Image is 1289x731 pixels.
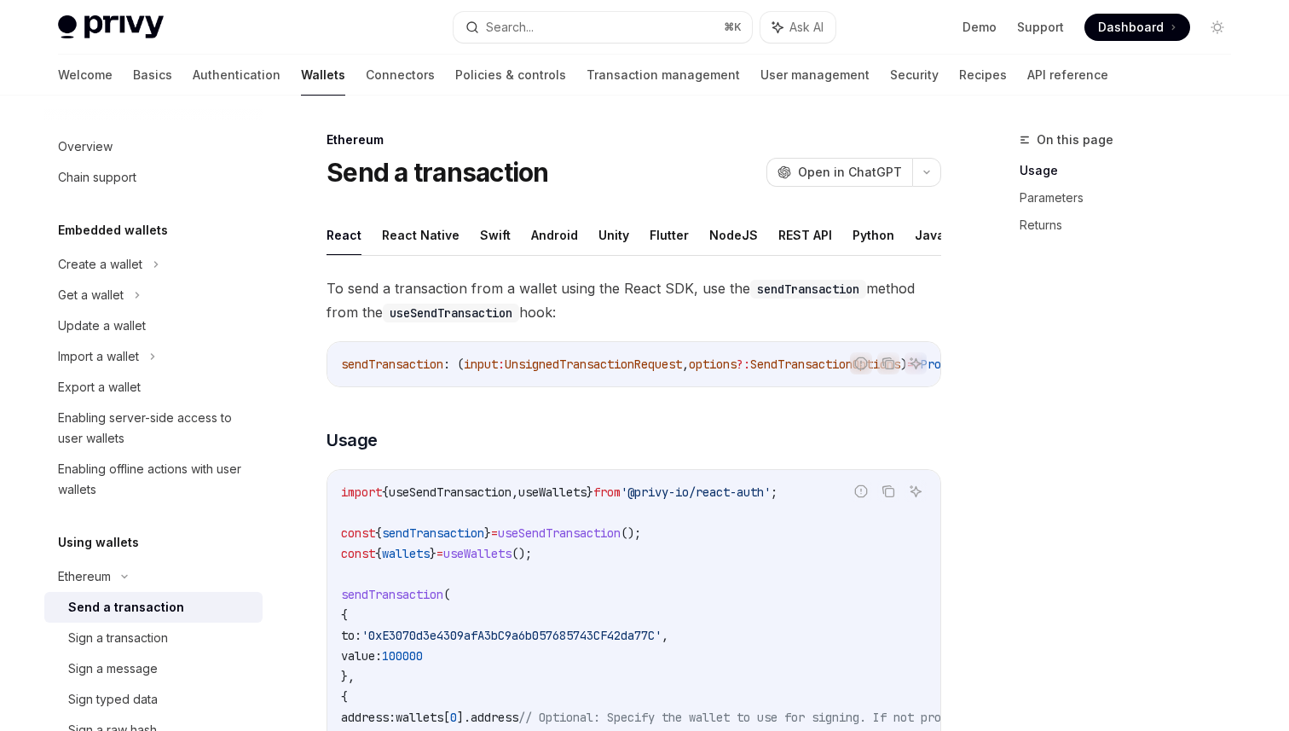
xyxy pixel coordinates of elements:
[383,304,519,322] code: useSendTransaction
[341,669,355,684] span: },
[905,352,927,374] button: Ask AI
[341,689,348,705] span: {
[44,592,263,623] a: Send a transaction
[1037,130,1113,150] span: On this page
[486,17,534,38] div: Search...
[457,710,471,725] span: ].
[877,352,899,374] button: Copy the contents from the code block
[587,484,593,500] span: }
[443,587,450,602] span: (
[689,357,737,372] span: options
[454,12,752,43] button: Search...⌘K
[382,648,423,664] span: 100000
[593,484,621,500] span: from
[464,357,498,372] span: input
[1084,14,1190,41] a: Dashboard
[341,607,348,623] span: {
[1020,157,1245,184] a: Usage
[877,480,899,502] button: Copy the contents from the code block
[44,653,263,684] a: Sign a message
[327,157,549,188] h1: Send a transaction
[396,710,443,725] span: wallets
[341,648,382,664] span: value:
[436,546,443,561] span: =
[44,623,263,653] a: Sign a transaction
[771,484,777,500] span: ;
[341,546,375,561] span: const
[512,484,518,500] span: ,
[778,215,832,255] button: REST API
[58,316,146,336] div: Update a wallet
[443,546,512,561] span: useWallets
[512,546,532,561] span: ();
[382,525,484,541] span: sendTransaction
[505,357,682,372] span: UnsignedTransactionRequest
[327,276,941,324] span: To send a transaction from a wallet using the React SDK, use the method from the hook:
[443,710,450,725] span: [
[518,710,1194,725] span: // Optional: Specify the wallet to use for signing. If not provided, the first wallet will be used.
[709,215,758,255] button: NodeJS
[366,55,435,96] a: Connectors
[905,480,927,502] button: Ask AI
[480,215,511,255] button: Swift
[68,597,184,618] div: Send a transaction
[724,20,742,34] span: ⌘ K
[798,164,902,181] span: Open in ChatGPT
[890,55,939,96] a: Security
[484,525,491,541] span: }
[44,162,263,193] a: Chain support
[471,710,518,725] span: address
[531,215,578,255] button: Android
[1027,55,1108,96] a: API reference
[375,525,382,541] span: {
[58,55,113,96] a: Welcome
[853,215,894,255] button: Python
[389,484,512,500] span: useSendTransaction
[498,357,505,372] span: :
[341,357,443,372] span: sendTransaction
[766,158,912,187] button: Open in ChatGPT
[915,215,945,255] button: Java
[44,454,263,505] a: Enabling offline actions with user wallets
[1020,212,1245,239] a: Returns
[361,628,662,643] span: '0xE3070d3e4309afA3bC9a6b057685743CF42da77C'
[382,484,389,500] span: {
[58,377,141,397] div: Export a wallet
[598,215,629,255] button: Unity
[301,55,345,96] a: Wallets
[382,546,430,561] span: wallets
[58,15,164,39] img: light logo
[962,19,997,36] a: Demo
[58,285,124,305] div: Get a wallet
[959,55,1007,96] a: Recipes
[341,525,375,541] span: const
[327,215,361,255] button: React
[662,628,668,643] span: ,
[621,525,641,541] span: ();
[900,357,907,372] span: )
[44,684,263,715] a: Sign typed data
[1017,19,1064,36] a: Support
[750,357,900,372] span: SendTransactionOptions
[850,480,872,502] button: Report incorrect code
[341,628,361,643] span: to:
[327,428,378,452] span: Usage
[44,372,263,403] a: Export a wallet
[443,357,464,372] span: : (
[68,628,168,648] div: Sign a transaction
[341,710,396,725] span: address:
[750,280,866,299] code: sendTransaction
[58,566,111,587] div: Ethereum
[58,346,139,367] div: Import a wallet
[341,587,443,602] span: sendTransaction
[760,55,870,96] a: User management
[491,525,498,541] span: =
[382,215,460,255] button: React Native
[455,55,566,96] a: Policies & controls
[193,55,280,96] a: Authentication
[133,55,172,96] a: Basics
[450,710,457,725] span: 0
[58,167,136,188] div: Chain support
[68,689,158,710] div: Sign typed data
[44,310,263,341] a: Update a wallet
